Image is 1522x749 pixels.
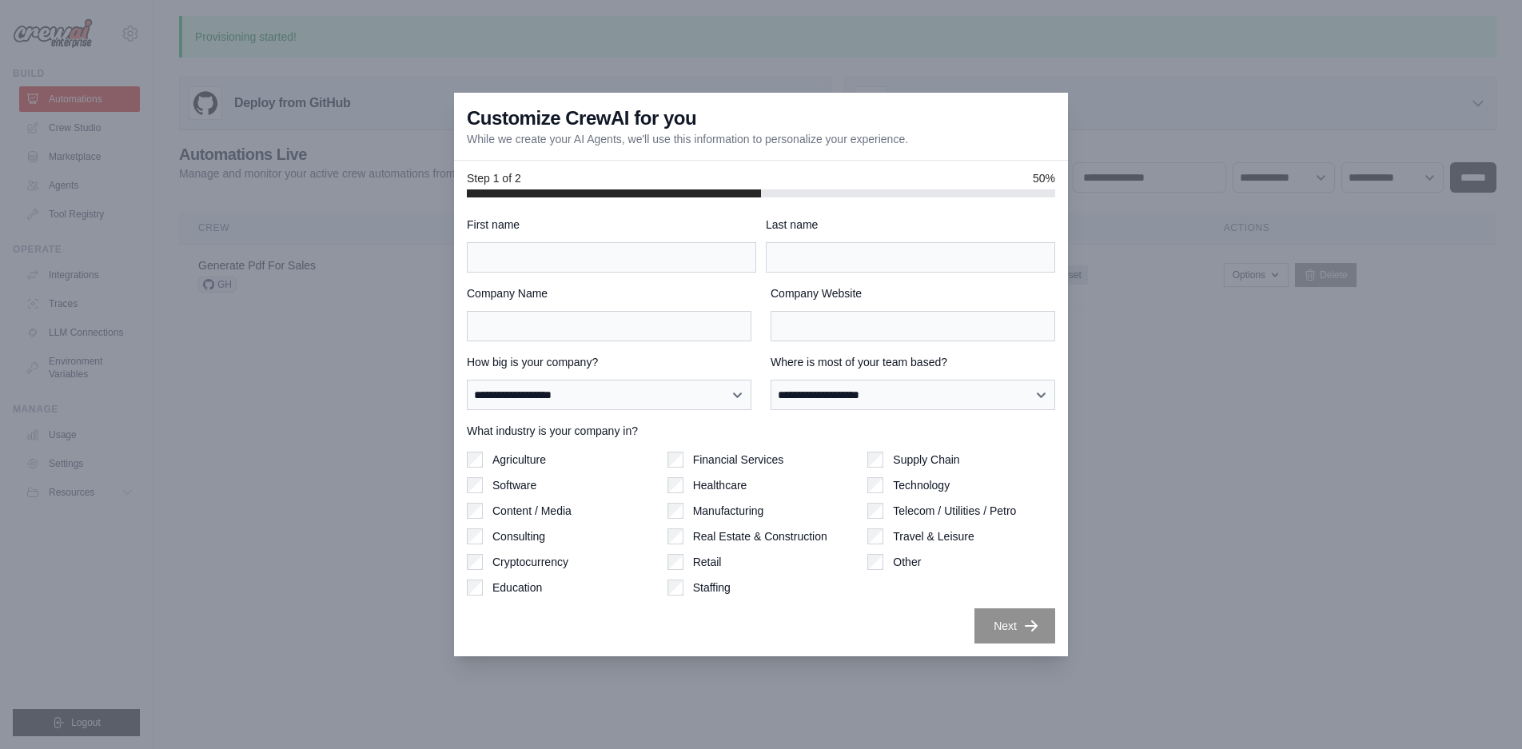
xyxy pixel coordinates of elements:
label: Content / Media [492,503,572,519]
h3: Customize CrewAI for you [467,106,696,131]
label: Cryptocurrency [492,554,568,570]
label: Supply Chain [893,452,959,468]
button: Next [974,608,1055,643]
label: Retail [693,554,722,570]
label: Education [492,580,542,596]
label: Where is most of your team based? [771,354,1055,370]
label: Real Estate & Construction [693,528,827,544]
label: Last name [766,217,1055,233]
span: Step 1 of 2 [467,170,521,186]
label: Financial Services [693,452,784,468]
label: Healthcare [693,477,747,493]
label: Travel & Leisure [893,528,974,544]
label: Company Website [771,285,1055,301]
span: 50% [1033,170,1055,186]
label: First name [467,217,756,233]
label: Manufacturing [693,503,764,519]
label: Company Name [467,285,751,301]
p: While we create your AI Agents, we'll use this information to personalize your experience. [467,131,908,147]
label: Staffing [693,580,731,596]
label: What industry is your company in? [467,423,1055,439]
label: Software [492,477,536,493]
label: Telecom / Utilities / Petro [893,503,1016,519]
label: Other [893,554,921,570]
label: Technology [893,477,950,493]
label: How big is your company? [467,354,751,370]
label: Consulting [492,528,545,544]
label: Agriculture [492,452,546,468]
